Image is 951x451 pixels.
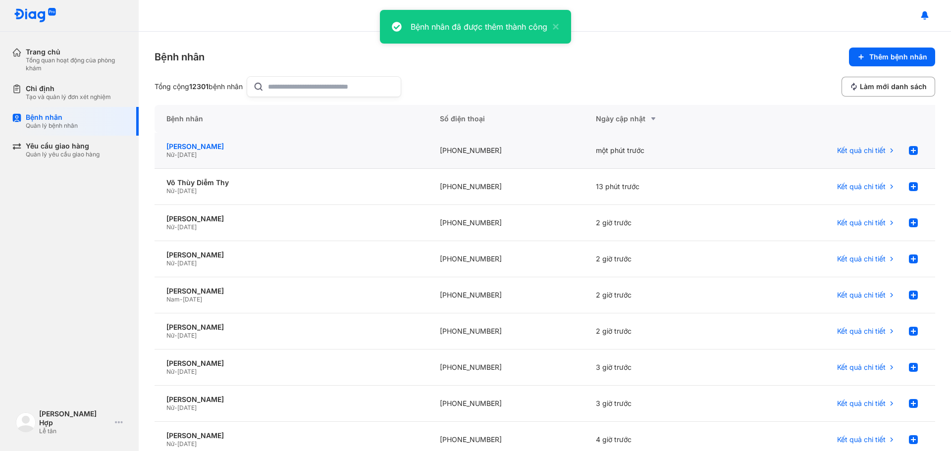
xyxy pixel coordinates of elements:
span: Kết quả chi tiết [837,146,886,155]
div: [PERSON_NAME] [166,323,416,332]
span: [DATE] [177,368,197,375]
div: [PHONE_NUMBER] [428,205,584,241]
span: Nữ [166,151,174,158]
div: Quản lý bệnh nhân [26,122,78,130]
span: - [174,368,177,375]
div: [PHONE_NUMBER] [428,241,584,277]
span: Nữ [166,332,174,339]
span: Nam [166,296,180,303]
button: close [547,21,559,33]
span: Nữ [166,223,174,231]
div: [PHONE_NUMBER] [428,277,584,313]
div: [PHONE_NUMBER] [428,169,584,205]
button: Thêm bệnh nhân [849,48,935,66]
div: Quản lý yêu cầu giao hàng [26,150,100,158]
span: [DATE] [177,440,197,448]
span: Kết quả chi tiết [837,435,886,444]
span: Nữ [166,259,174,267]
button: Làm mới danh sách [842,77,935,97]
span: [DATE] [177,223,197,231]
div: Tổng quan hoạt động của phòng khám [26,56,127,72]
div: Trang chủ [26,48,127,56]
span: - [174,404,177,411]
span: [DATE] [177,259,197,267]
div: Lễ tân [39,427,111,435]
span: Kết quả chi tiết [837,291,886,300]
span: - [174,223,177,231]
div: [PERSON_NAME] [166,214,416,223]
div: 3 giờ trước [584,386,740,422]
div: Chỉ định [26,84,111,93]
div: [PERSON_NAME] Hợp [39,409,111,427]
div: một phút trước [584,133,740,169]
span: Kết quả chi tiết [837,254,886,263]
div: [PERSON_NAME] [166,395,416,404]
div: [PHONE_NUMBER] [428,133,584,169]
div: [PERSON_NAME] [166,431,416,440]
div: [PHONE_NUMBER] [428,313,584,350]
span: Kết quả chi tiết [837,399,886,408]
span: - [174,440,177,448]
div: [PERSON_NAME] [166,251,416,259]
span: - [180,296,183,303]
span: [DATE] [177,151,197,158]
img: logo [16,412,36,432]
span: [DATE] [177,187,197,195]
span: Thêm bệnh nhân [869,52,927,61]
span: Kết quả chi tiết [837,218,886,227]
span: Kết quả chi tiết [837,182,886,191]
span: - [174,187,177,195]
span: [DATE] [177,332,197,339]
span: Nữ [166,404,174,411]
img: logo [14,8,56,23]
div: Võ Thùy Diễm Thy [166,178,416,187]
div: Ngày cập nhật [596,113,728,125]
span: - [174,259,177,267]
span: - [174,151,177,158]
div: [PHONE_NUMBER] [428,350,584,386]
span: [DATE] [177,404,197,411]
div: 2 giờ trước [584,313,740,350]
div: Bệnh nhân đã được thêm thành công [411,21,547,33]
div: Số điện thoại [428,105,584,133]
div: Yêu cầu giao hàng [26,142,100,150]
span: Kết quả chi tiết [837,327,886,336]
div: [PERSON_NAME] [166,359,416,368]
span: Nữ [166,368,174,375]
div: 3 giờ trước [584,350,740,386]
span: - [174,332,177,339]
div: Tổng cộng bệnh nhân [155,82,243,91]
div: [PERSON_NAME] [166,287,416,296]
span: Làm mới danh sách [860,82,927,91]
div: 2 giờ trước [584,277,740,313]
div: Bệnh nhân [26,113,78,122]
div: Tạo và quản lý đơn xét nghiệm [26,93,111,101]
span: 12301 [189,82,209,91]
span: Nữ [166,440,174,448]
div: 2 giờ trước [584,241,740,277]
div: [PHONE_NUMBER] [428,386,584,422]
div: Bệnh nhân [155,50,205,64]
span: [DATE] [183,296,202,303]
div: 2 giờ trước [584,205,740,241]
span: Kết quả chi tiết [837,363,886,372]
span: Nữ [166,187,174,195]
div: [PERSON_NAME] [166,142,416,151]
div: Bệnh nhân [155,105,428,133]
div: 13 phút trước [584,169,740,205]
